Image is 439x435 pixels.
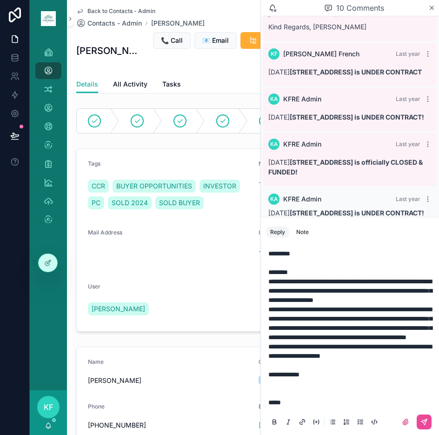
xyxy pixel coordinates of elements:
span: User [88,283,100,290]
span: KFRE Admin [283,140,321,149]
span: 📧 Email [202,36,229,45]
a: Contacts - Admin [76,19,142,28]
span: [PERSON_NAME] [88,376,251,385]
a: SOLD 2024 [108,196,152,209]
a: Details [76,76,98,94]
a: BUYER OPPORTUNITIES [113,180,196,193]
a: [PERSON_NAME] [88,302,149,315]
span: Last year [396,50,420,57]
span: Details [76,80,98,89]
span: Client Type [259,358,288,365]
span: PC [92,198,100,207]
span: Email [259,403,273,410]
p: [DATE] [268,67,432,77]
a: [EMAIL_ADDRESS][DOMAIN_NAME] [259,421,371,430]
span: KF [271,50,278,58]
a: INVESTOR [200,180,240,193]
a: CCR [88,180,109,193]
span: Last year [396,141,420,147]
span: Name [88,358,104,365]
span: Phone [88,403,105,410]
span: Next Task [259,160,285,167]
span: Contacts - Admin [87,19,142,28]
button: 📞 Call [153,32,191,49]
span: SOLD BUYER [159,198,200,207]
img: App logo [41,11,56,26]
span: All Activity [113,80,147,89]
span: [DATE] [268,209,424,217]
span: KFRE Admin [283,194,321,204]
a: PC [88,196,104,209]
div: scrollable content [30,37,67,240]
p: [DATE] [268,157,432,177]
strong: [STREET_ADDRESS] is officially CLOSED & FUNDED! [268,158,423,176]
span: Tags [88,160,100,167]
strong: [STREET_ADDRESS] is UNDER CONTRACT! [290,209,424,217]
span: INVESTOR [203,181,236,191]
span: KA [270,95,278,103]
span: KFRE Admin [283,94,321,104]
span: Last year [396,95,420,102]
span: -- [259,178,264,187]
button: 📧 Email [194,32,237,49]
h1: [PERSON_NAME] [76,44,143,57]
span: -- [259,247,264,256]
span: Tasks [162,80,181,89]
span: KF [44,402,53,413]
span: Int'l Address [259,229,292,236]
span: CCR [92,181,105,191]
span: [PERSON_NAME] [92,304,145,314]
button: Set Next Task [240,32,312,49]
span: Back to Contacts - Admin [87,7,155,15]
span: KA [270,141,278,148]
span: [PERSON_NAME] French [283,49,359,59]
button: Note [293,227,313,238]
a: SOLD BUYER [155,196,204,209]
a: Tasks [162,76,181,94]
span: SOLD 2024 [112,198,148,207]
p: [DATE] [268,112,432,122]
button: Reply [266,227,289,238]
span: 10 Comments [336,2,384,13]
a: All Activity [113,76,147,94]
span: KA [270,195,278,203]
strong: [STREET_ADDRESS] is UNDER CONTRACT [290,68,422,76]
span: BUYER OPPORTUNITIES [116,181,192,191]
span: Mail Address [88,229,122,236]
p: Kind Regards, [PERSON_NAME] [268,22,432,32]
span: [PHONE_NUMBER] [88,421,251,430]
a: Back to Contacts - Admin [76,7,155,15]
span: Last year [396,195,420,202]
a: [PERSON_NAME] [151,19,205,28]
div: Note [296,228,309,236]
strong: [STREET_ADDRESS] is UNDER CONTRACT! [290,113,424,121]
span: 📞 Call [161,36,183,45]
